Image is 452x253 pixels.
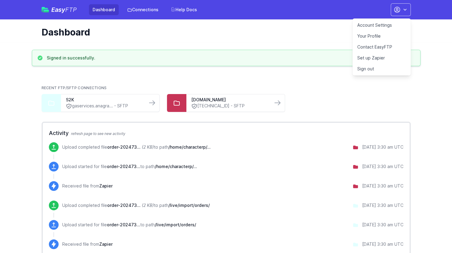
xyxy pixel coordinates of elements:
h1: Dashboard [42,27,406,38]
p: Received file from [62,183,113,189]
p: Received file from [62,241,113,247]
span: order-202473-2025-08-12-03.28.26.xml.sent [107,144,141,150]
a: Sign out [352,63,411,74]
span: Zapier [99,183,113,188]
span: refresh page to see new activity [71,131,125,136]
p: Upload started for file to path [62,222,196,228]
h3: Signed in successfully. [47,55,95,61]
div: [DATE] 3:30 am UTC [362,183,403,189]
img: easyftp_logo.png [42,7,49,12]
a: Set up Zapier [352,52,411,63]
a: S2K [66,97,142,103]
h2: Activity [49,129,403,137]
span: /live/import/orders/ [168,203,210,208]
a: [TECHNICAL_ID] - SFTP [191,103,268,109]
span: /live/import/orders/ [155,222,196,227]
span: FTP [65,6,77,13]
p: Upload completed file to path [62,202,210,208]
a: EasyFTP [42,7,77,13]
div: [DATE] 3:30 am UTC [362,202,403,208]
span: Easy [51,7,77,13]
span: /home/characterp/public_html/wp-content/uploads/wpallexport/exports/sent/ [168,144,211,150]
span: order-202473-2025-08-12-03.28.26.xml [107,203,141,208]
span: Zapier [99,241,113,247]
a: Dashboard [89,4,119,15]
div: [DATE] 3:30 am UTC [362,164,403,170]
h2: Recent FTP/SFTP Connections [42,86,411,90]
a: gaservices.anagra... - SFTP [66,103,142,109]
iframe: Drift Widget Chat Controller [422,223,445,246]
span: /home/characterp/public_html/wp-content/uploads/wpallexport/exports/sent/ [155,164,197,169]
span: order-202473-2025-08-12-03.28.26.xml [107,222,140,227]
i: (2 KB) [142,203,154,208]
a: Help Docs [167,4,201,15]
a: Connections [124,4,162,15]
a: [DOMAIN_NAME] [191,97,268,103]
p: Upload started for file to path [62,164,197,170]
span: order-202473-2025-08-12-03.28.26.xml.sent [107,164,140,169]
a: Your Profile [352,31,411,42]
div: [DATE] 3:30 am UTC [362,144,403,150]
a: Account Settings [352,20,411,31]
i: (2 KB) [142,144,154,150]
div: [DATE] 3:30 am UTC [362,222,403,228]
div: [DATE] 3:30 am UTC [362,241,403,247]
p: Upload completed file to path [62,144,211,150]
a: Contact EasyFTP [352,42,411,52]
